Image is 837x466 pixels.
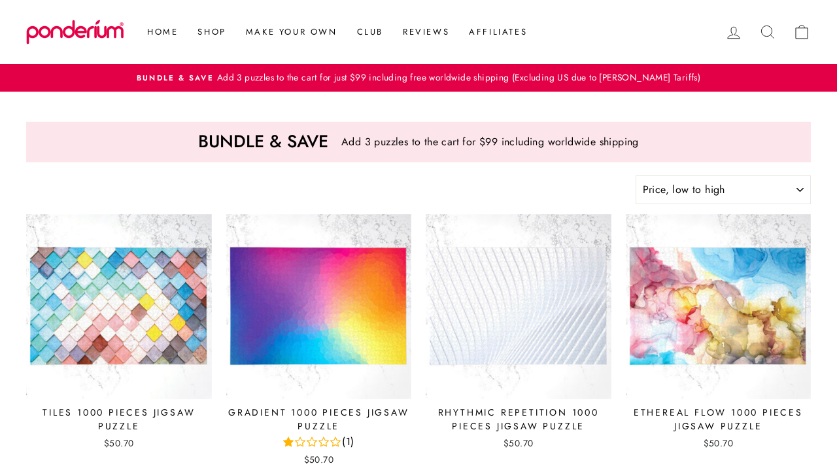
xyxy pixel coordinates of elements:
[198,132,328,152] p: Bundle & save
[426,406,611,433] div: Rhythmic Repetition 1000 Pieces Jigsaw Puzzle
[459,20,537,44] a: Affiliates
[26,437,212,450] div: $50.70
[29,71,808,85] a: Bundle & SaveAdd 3 puzzles to the cart for just $99 including free worldwide shipping (Excluding ...
[226,433,412,450] div: 1.0 rating (1 votes)
[137,20,188,44] a: Home
[226,453,412,466] div: $50.70
[188,20,235,44] a: Shop
[426,437,611,450] div: $50.70
[131,20,537,44] ul: Primary
[214,71,700,84] span: Add 3 puzzles to the cart for just $99 including free worldwide shipping (Excluding US due to [PE...
[347,20,393,44] a: Club
[626,214,811,454] a: Ethereal Flow 1000 Pieces Jigsaw Puzzle $50.70
[236,20,347,44] a: Make Your Own
[341,135,639,148] p: Add 3 puzzles to the cart for $99 including worldwide shipping
[626,437,811,450] div: $50.70
[342,434,354,450] span: (1)
[393,20,459,44] a: Reviews
[626,406,811,433] div: Ethereal Flow 1000 Pieces Jigsaw Puzzle
[226,406,412,433] div: Gradient 1000 Pieces Jigsaw Puzzle
[426,214,611,454] a: Rhythmic Repetition 1000 Pieces Jigsaw Puzzle $50.70
[26,122,811,162] a: Bundle & saveAdd 3 puzzles to the cart for $99 including worldwide shipping
[26,20,124,45] img: Ponderium
[137,73,214,83] span: Bundle & Save
[26,214,212,454] a: Tiles 1000 Pieces Jigsaw Puzzle $50.70
[26,406,212,433] div: Tiles 1000 Pieces Jigsaw Puzzle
